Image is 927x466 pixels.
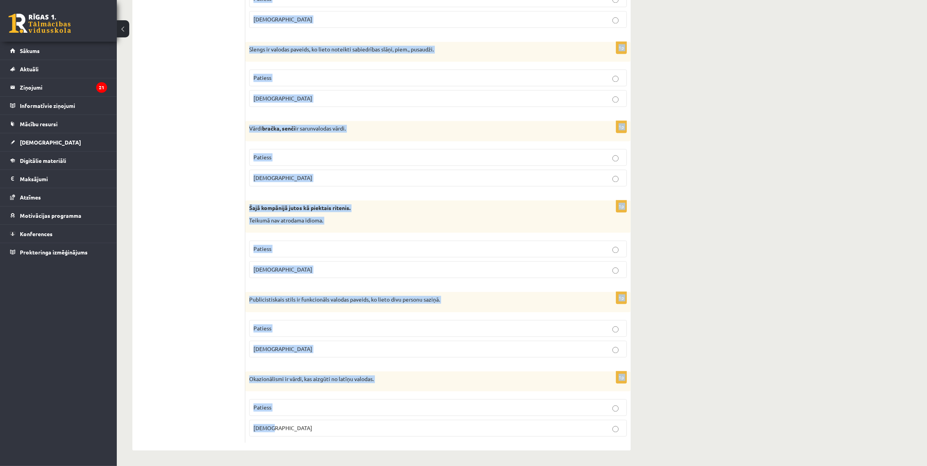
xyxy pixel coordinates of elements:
span: Motivācijas programma [20,212,81,219]
legend: Ziņojumi [20,78,107,96]
strong: bračka, senči [262,125,295,132]
span: [DEMOGRAPHIC_DATA] [253,345,312,352]
p: 1p [616,120,627,133]
span: Proktoringa izmēģinājums [20,249,88,256]
span: [DEMOGRAPHIC_DATA] [253,266,312,273]
a: Maksājumi [10,170,107,188]
span: [DEMOGRAPHIC_DATA] [253,174,312,181]
p: Slengs ir valodas paveids, ko lieto noteikti sabiedrības slāņi, piem., pusaudži. [249,46,588,53]
p: Publicistiskais stils ir funkcionāls valodas paveids, ko lieto divu personu saziņā. [249,296,588,304]
input: Patiess [612,247,619,253]
span: Patiess [253,404,271,411]
input: Patiess [612,405,619,411]
span: Atzīmes [20,194,41,201]
legend: Informatīvie ziņojumi [20,97,107,115]
span: [DEMOGRAPHIC_DATA] [253,16,312,23]
legend: Maksājumi [20,170,107,188]
i: 21 [96,82,107,93]
a: Aktuāli [10,60,107,78]
input: [DEMOGRAPHIC_DATA] [612,347,619,353]
p: 1p [616,41,627,54]
p: Vārdi ir sarunvalodas vārdi. [249,125,588,132]
p: Okazionālismi ir vārdi, kas aizgūti no latīņu valodas. [249,375,588,383]
a: Mācību resursi [10,115,107,133]
strong: Šajā kompānijā jutos kā piektais ritenis. [249,204,350,211]
span: Patiess [253,245,271,252]
input: Patiess [612,155,619,161]
input: [DEMOGRAPHIC_DATA] [612,426,619,432]
span: Patiess [253,154,271,161]
input: [DEMOGRAPHIC_DATA] [612,267,619,274]
a: Digitālie materiāli [10,152,107,169]
a: Rīgas 1. Tālmācības vidusskola [9,14,71,33]
span: Aktuāli [20,65,39,72]
span: [DEMOGRAPHIC_DATA] [20,139,81,146]
a: Proktoringa izmēģinājums [10,243,107,261]
span: [DEMOGRAPHIC_DATA] [253,424,312,431]
a: Konferences [10,225,107,243]
a: Ziņojumi21 [10,78,107,96]
a: Informatīvie ziņojumi [10,97,107,115]
input: [DEMOGRAPHIC_DATA] [612,17,619,23]
input: [DEMOGRAPHIC_DATA] [612,96,619,102]
span: Digitālie materiāli [20,157,66,164]
span: Patiess [253,74,271,81]
span: Sākums [20,47,40,54]
span: Patiess [253,325,271,332]
a: Motivācijas programma [10,207,107,224]
p: 1p [616,371,627,383]
p: Teikumā nav atrodama idioma. [249,217,588,224]
p: 1p [616,291,627,304]
a: [DEMOGRAPHIC_DATA] [10,133,107,151]
span: [DEMOGRAPHIC_DATA] [253,95,312,102]
input: Patiess [612,326,619,332]
p: 1p [616,200,627,212]
span: Mācību resursi [20,120,58,127]
input: [DEMOGRAPHIC_DATA] [612,176,619,182]
span: Konferences [20,230,53,237]
input: Patiess [612,76,619,82]
a: Sākums [10,42,107,60]
a: Atzīmes [10,188,107,206]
